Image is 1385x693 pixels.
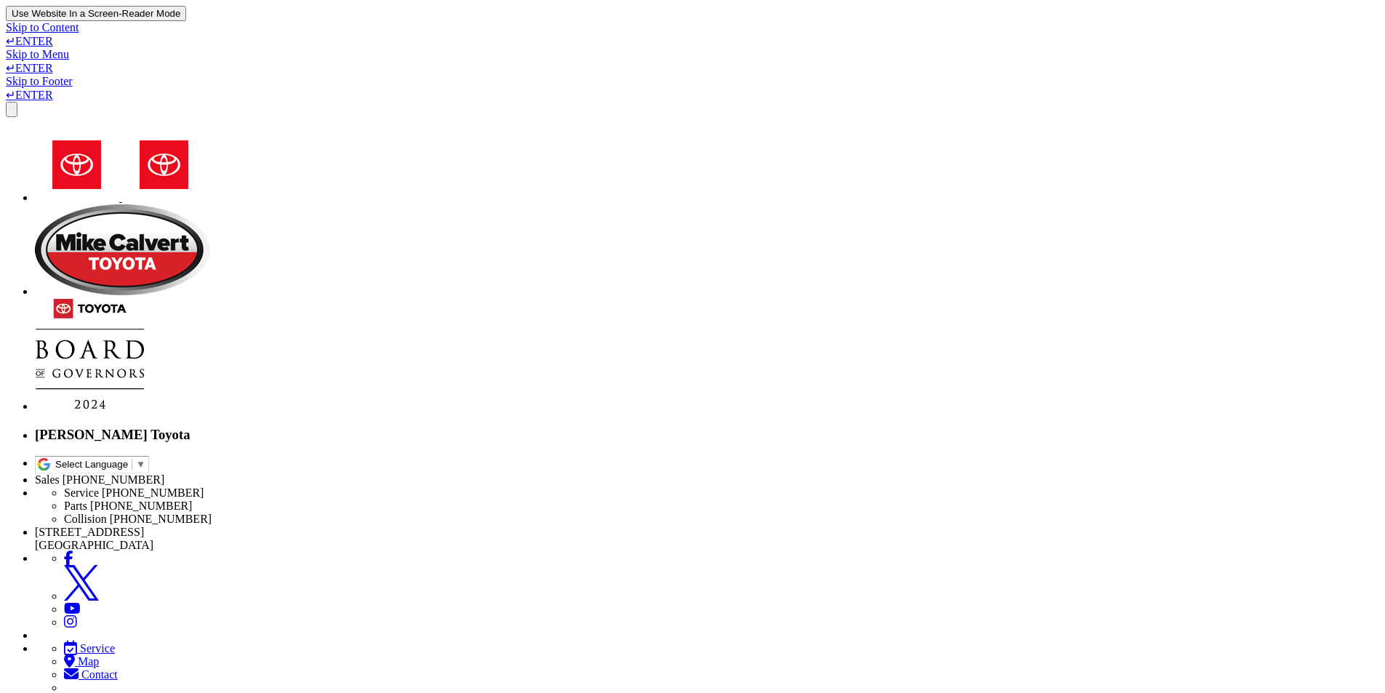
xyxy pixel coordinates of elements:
[64,590,99,602] a: Twitter: Click to visit our Twitter page
[90,500,192,512] span: [PHONE_NUMBER]
[102,486,204,499] span: [PHONE_NUMBER]
[64,513,107,525] span: Collision
[35,427,1379,443] h3: [PERSON_NAME] Toyota
[64,552,73,564] a: Facebook: Click to visit our Facebook page
[81,668,118,681] span: Contact
[6,5,151,6] a: Accessibility Screen-Reader Guide, Feedback, and Issue Reporting | New window
[35,526,1379,552] li: [STREET_ADDRESS] [GEOGRAPHIC_DATA]
[63,473,164,486] span: [PHONE_NUMBER]
[64,668,1379,681] a: Contact
[136,459,145,470] span: ▼
[78,655,99,668] span: Map
[64,616,77,628] a: Instagram: Click to visit our Instagram page
[64,500,87,512] span: Parts
[64,655,1379,668] a: Map
[64,486,99,499] span: Service
[35,204,209,295] img: Mike Calvert Toyota
[55,459,145,470] a: Select Language​
[64,603,81,615] a: YouTube: Click to visit our YouTube page
[110,513,212,525] span: [PHONE_NUMBER]
[55,459,128,470] span: Select Language
[64,642,1379,655] a: Service
[35,129,119,201] img: Toyota
[122,129,206,201] img: Toyota
[80,642,115,654] span: Service
[35,473,60,486] span: Sales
